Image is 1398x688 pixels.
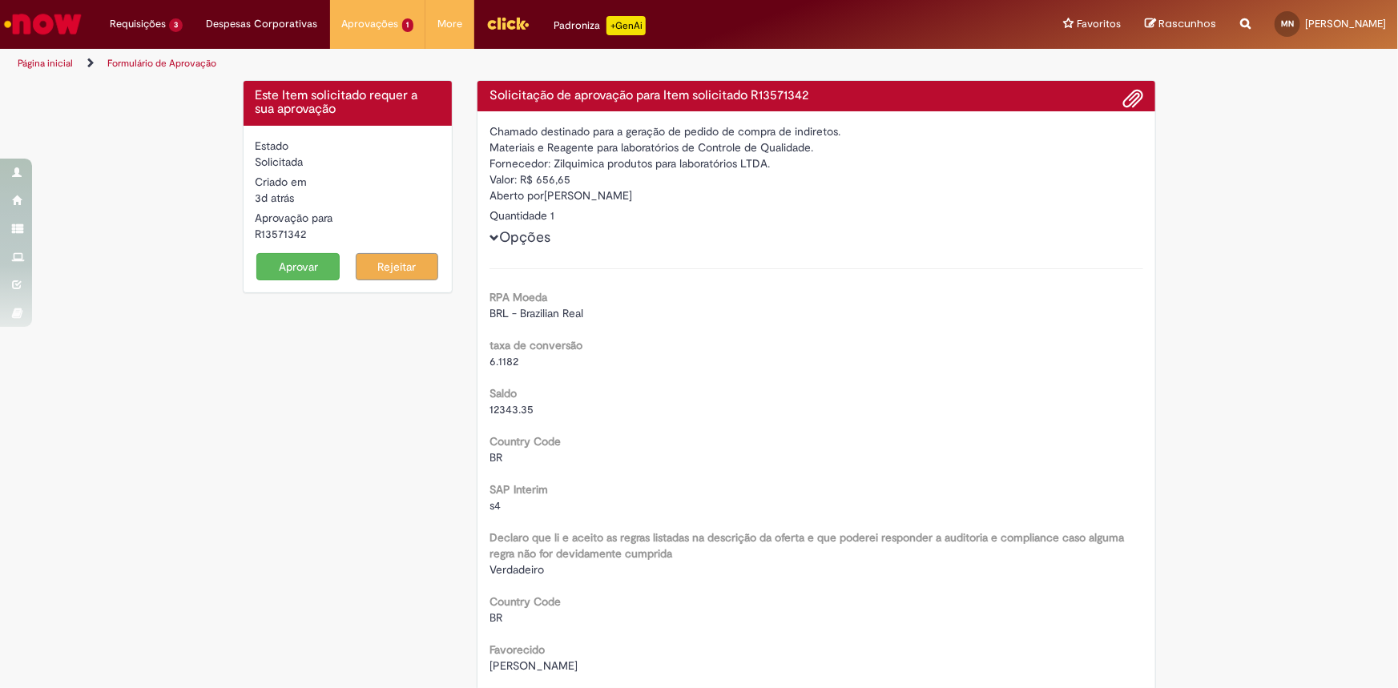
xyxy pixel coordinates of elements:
p: +GenAi [606,16,646,35]
b: RPA Moeda [490,290,547,304]
span: MN [1281,18,1294,29]
span: 6.1182 [490,354,518,368]
span: BR [490,450,502,465]
b: Saldo [490,386,517,400]
span: [PERSON_NAME] [1305,17,1386,30]
span: BRL - Brazilian Real [490,306,583,320]
h4: Este Item solicitado requer a sua aprovação [256,89,441,117]
b: SAP Interim [490,482,548,497]
span: s4 [490,498,501,513]
label: Estado [256,138,289,154]
div: Fornecedor: Zilquimica produtos para laboratórios LTDA. [490,155,1143,171]
ul: Trilhas de página [12,49,920,78]
img: click_logo_yellow_360x200.png [486,11,530,35]
label: Criado em [256,174,308,190]
b: Country Code [490,594,561,609]
span: Despesas Corporativas [207,16,318,32]
button: Aprovar [256,253,340,280]
div: Quantidade 1 [490,207,1143,223]
h4: Solicitação de aprovação para Item solicitado R13571342 [490,89,1143,103]
b: Favorecido [490,642,545,657]
span: 3d atrás [256,191,295,205]
div: Solicitada [256,154,441,170]
span: [PERSON_NAME] [490,658,578,673]
div: 26/09/2025 15:53:10 [256,190,441,206]
img: ServiceNow [2,8,84,40]
span: 1 [402,18,414,32]
b: taxa de conversão [490,338,582,352]
div: Padroniza [554,16,646,35]
a: Formulário de Aprovação [107,57,216,70]
span: Rascunhos [1158,16,1216,31]
a: Página inicial [18,57,73,70]
span: More [437,16,462,32]
label: Aberto por [490,187,544,203]
button: Rejeitar [356,253,439,280]
span: Favoritos [1077,16,1121,32]
label: Aprovação para [256,210,333,226]
b: Declaro que li e aceito as regras listadas na descrição da oferta e que poderei responder a audit... [490,530,1124,561]
span: BR [490,610,502,625]
a: Rascunhos [1145,17,1216,32]
div: Valor: R$ 656,65 [490,171,1143,187]
div: R13571342 [256,226,441,242]
span: 3 [169,18,183,32]
span: 12343.35 [490,402,534,416]
span: Requisições [110,16,166,32]
span: Aprovações [342,16,399,32]
time: 26/09/2025 15:53:10 [256,191,295,205]
span: Verdadeiro [490,562,544,577]
b: Country Code [490,434,561,449]
div: Materiais e Reagente para laboratórios de Controle de Qualidade. [490,139,1143,155]
div: Chamado destinado para a geração de pedido de compra de indiretos. [490,123,1143,139]
div: [PERSON_NAME] [490,187,1143,207]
